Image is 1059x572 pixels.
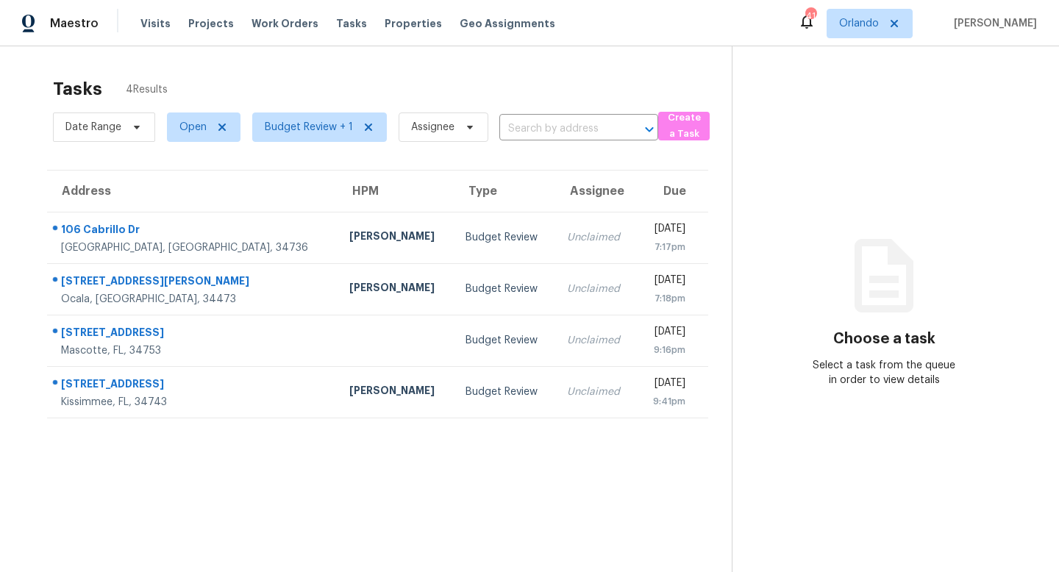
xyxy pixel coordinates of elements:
[567,230,625,245] div: Unclaimed
[61,325,326,343] div: [STREET_ADDRESS]
[466,230,544,245] div: Budget Review
[649,394,685,409] div: 9:41pm
[460,16,555,31] span: Geo Assignments
[649,343,685,357] div: 9:16pm
[454,171,556,212] th: Type
[466,282,544,296] div: Budget Review
[637,171,708,212] th: Due
[567,385,625,399] div: Unclaimed
[658,112,710,140] button: Create a Task
[649,273,685,291] div: [DATE]
[53,82,102,96] h2: Tasks
[349,229,442,247] div: [PERSON_NAME]
[338,171,454,212] th: HPM
[385,16,442,31] span: Properties
[252,16,318,31] span: Work Orders
[649,324,685,343] div: [DATE]
[805,9,816,24] div: 41
[567,333,625,348] div: Unclaimed
[61,395,326,410] div: Kissimmee, FL, 34743
[349,280,442,298] div: [PERSON_NAME]
[336,18,367,29] span: Tasks
[265,120,353,135] span: Budget Review + 1
[61,292,326,307] div: Ocala, [GEOGRAPHIC_DATA], 34473
[411,120,454,135] span: Assignee
[65,120,121,135] span: Date Range
[50,16,99,31] span: Maestro
[649,376,685,394] div: [DATE]
[61,222,326,240] div: 106 Cabrillo Dr
[499,118,617,140] input: Search by address
[567,282,625,296] div: Unclaimed
[839,16,879,31] span: Orlando
[466,333,544,348] div: Budget Review
[808,358,960,387] div: Select a task from the queue in order to view details
[126,82,168,97] span: 4 Results
[649,291,685,306] div: 7:18pm
[649,240,685,254] div: 7:17pm
[61,376,326,395] div: [STREET_ADDRESS]
[188,16,234,31] span: Projects
[61,343,326,358] div: Mascotte, FL, 34753
[349,383,442,401] div: [PERSON_NAME]
[61,274,326,292] div: [STREET_ADDRESS][PERSON_NAME]
[833,332,935,346] h3: Choose a task
[47,171,338,212] th: Address
[61,240,326,255] div: [GEOGRAPHIC_DATA], [GEOGRAPHIC_DATA], 34736
[948,16,1037,31] span: [PERSON_NAME]
[555,171,637,212] th: Assignee
[639,119,660,140] button: Open
[466,385,544,399] div: Budget Review
[649,221,685,240] div: [DATE]
[666,110,702,143] span: Create a Task
[140,16,171,31] span: Visits
[179,120,207,135] span: Open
